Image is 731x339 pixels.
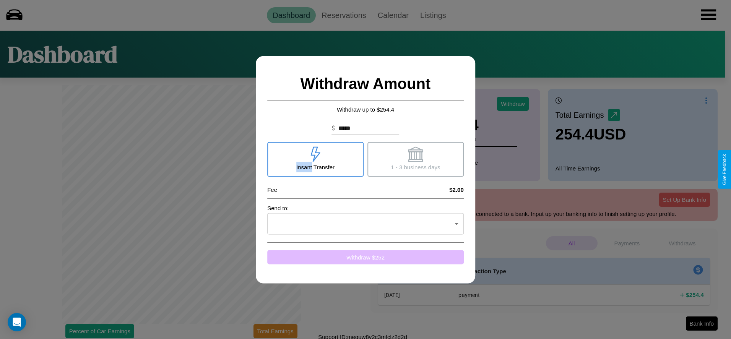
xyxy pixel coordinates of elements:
[8,313,26,331] div: Open Intercom Messenger
[449,186,464,193] h4: $2.00
[267,250,464,264] button: Withdraw $252
[267,67,464,100] h2: Withdraw Amount
[296,162,335,172] p: Insant Transfer
[391,162,440,172] p: 1 - 3 business days
[267,184,277,195] p: Fee
[722,154,727,185] div: Give Feedback
[331,123,335,133] p: $
[267,104,464,114] p: Withdraw up to $ 254.4
[267,203,464,213] p: Send to:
